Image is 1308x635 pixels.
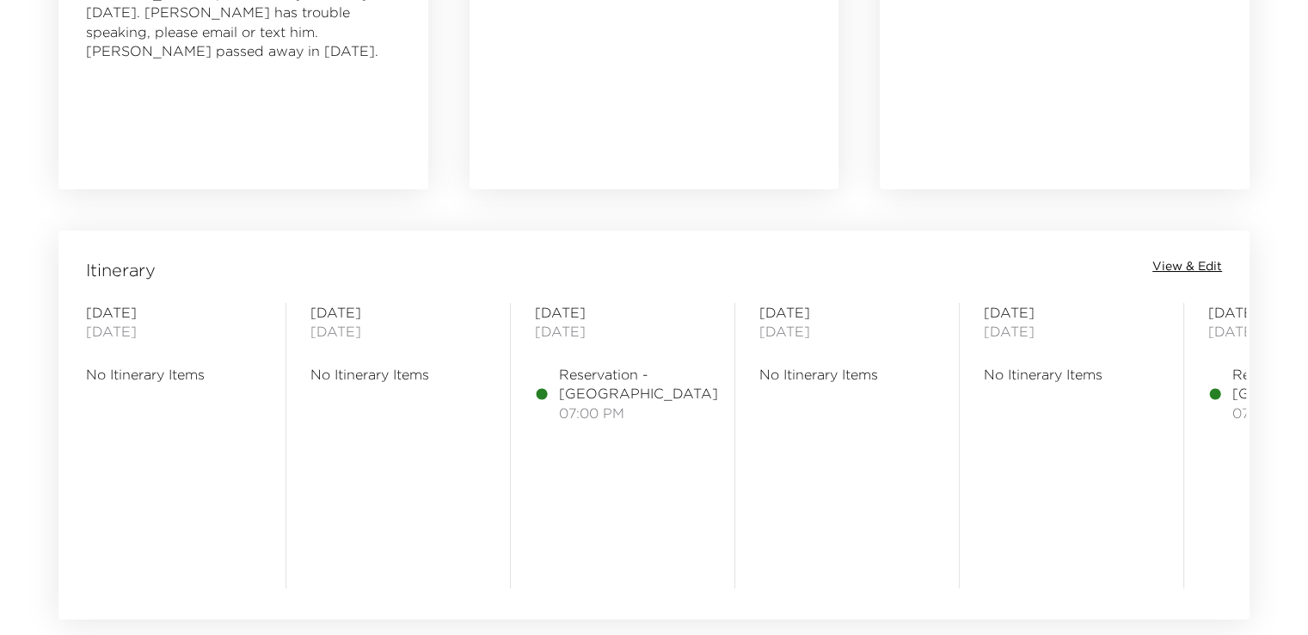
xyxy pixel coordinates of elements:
[559,365,718,404] span: Reservation - [GEOGRAPHIC_DATA]
[310,322,486,341] span: [DATE]
[310,365,486,384] span: No Itinerary Items
[984,322,1159,341] span: [DATE]
[759,303,935,322] span: [DATE]
[535,303,710,322] span: [DATE]
[86,258,156,282] span: Itinerary
[759,365,935,384] span: No Itinerary Items
[86,303,261,322] span: [DATE]
[86,365,261,384] span: No Itinerary Items
[759,322,935,341] span: [DATE]
[984,303,1159,322] span: [DATE]
[535,322,710,341] span: [DATE]
[984,365,1159,384] span: No Itinerary Items
[86,322,261,341] span: [DATE]
[310,303,486,322] span: [DATE]
[1152,258,1222,275] button: View & Edit
[559,404,718,422] span: 07:00 PM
